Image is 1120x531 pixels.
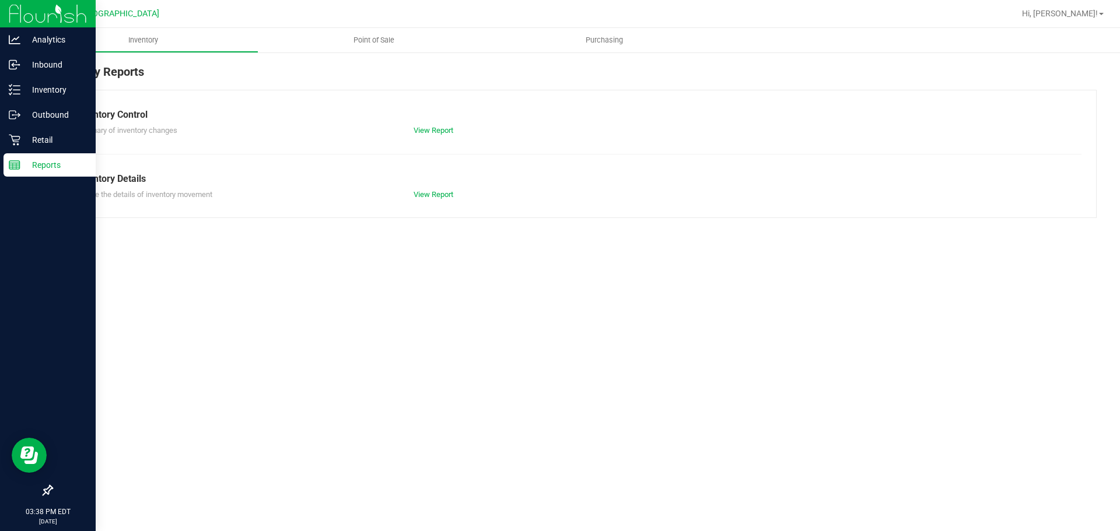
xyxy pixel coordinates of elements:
inline-svg: Inbound [9,59,20,71]
p: Reports [20,158,90,172]
span: Summary of inventory changes [75,126,177,135]
p: Outbound [20,108,90,122]
inline-svg: Inventory [9,84,20,96]
span: Inventory [113,35,174,45]
span: Purchasing [570,35,639,45]
p: Inbound [20,58,90,72]
span: Point of Sale [338,35,410,45]
inline-svg: Reports [9,159,20,171]
span: Explore the details of inventory movement [75,190,212,199]
p: Inventory [20,83,90,97]
a: Purchasing [489,28,719,52]
inline-svg: Retail [9,134,20,146]
div: Inventory Control [75,108,1073,122]
a: View Report [414,190,453,199]
inline-svg: Outbound [9,109,20,121]
p: 03:38 PM EDT [5,507,90,517]
inline-svg: Analytics [9,34,20,45]
div: Inventory Reports [51,63,1097,90]
iframe: Resource center [12,438,47,473]
p: Analytics [20,33,90,47]
a: Inventory [28,28,258,52]
a: View Report [414,126,453,135]
a: Point of Sale [258,28,489,52]
p: Retail [20,133,90,147]
p: [DATE] [5,517,90,526]
div: Inventory Details [75,172,1073,186]
span: [GEOGRAPHIC_DATA] [79,9,159,19]
span: Hi, [PERSON_NAME]! [1022,9,1098,18]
